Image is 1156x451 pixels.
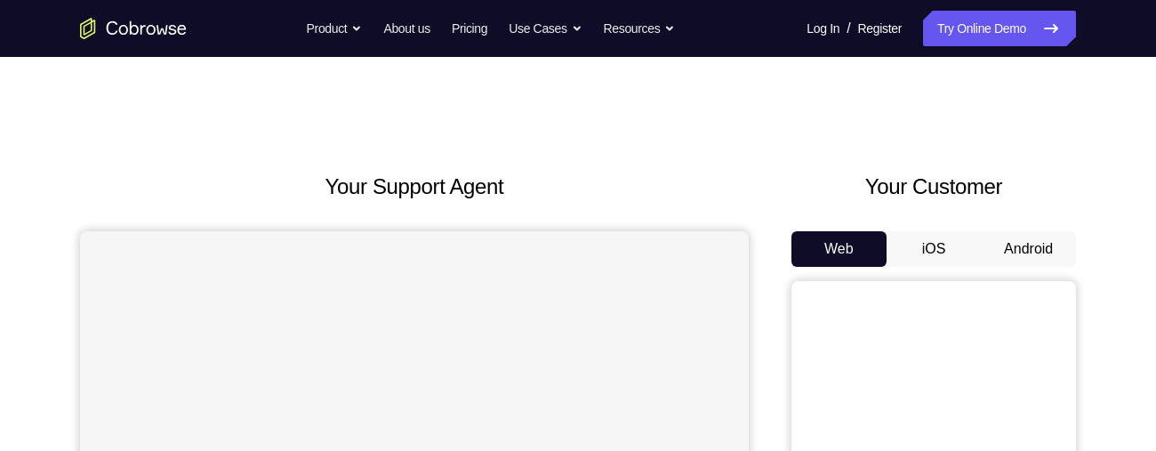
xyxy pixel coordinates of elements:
[80,171,749,203] h2: Your Support Agent
[923,11,1076,46] a: Try Online Demo
[858,11,902,46] a: Register
[981,231,1076,267] button: Android
[887,231,982,267] button: iOS
[604,11,676,46] button: Resources
[383,11,429,46] a: About us
[452,11,487,46] a: Pricing
[807,11,839,46] a: Log In
[791,231,887,267] button: Web
[847,18,850,39] span: /
[509,11,582,46] button: Use Cases
[791,171,1076,203] h2: Your Customer
[80,18,187,39] a: Go to the home page
[307,11,363,46] button: Product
